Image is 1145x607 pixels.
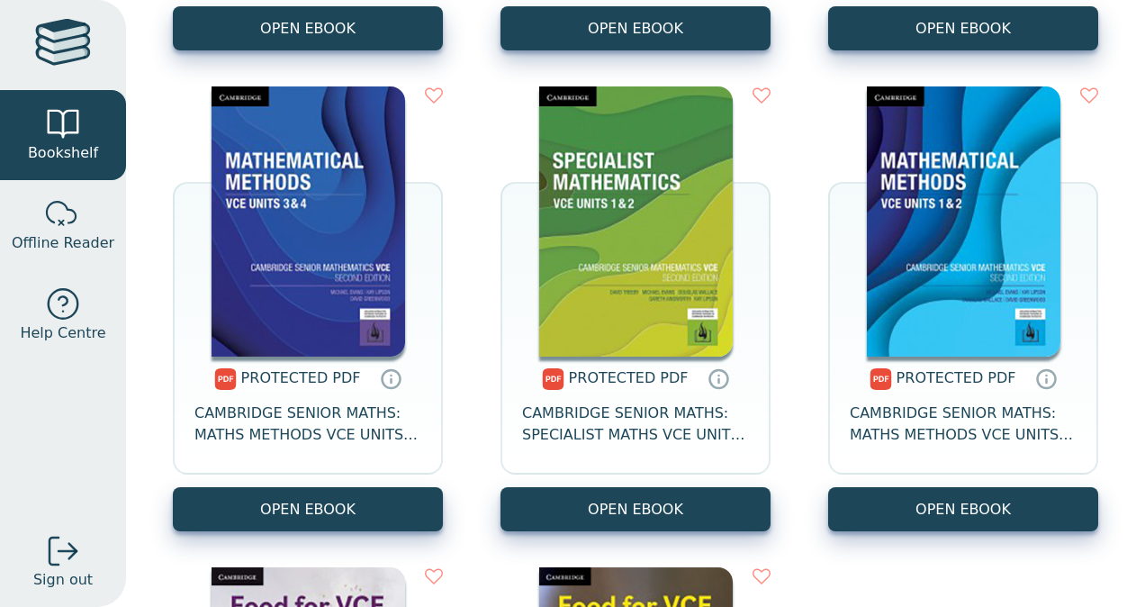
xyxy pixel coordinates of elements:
img: pdf.svg [870,368,892,390]
span: CAMBRIDGE SENIOR MATHS: MATHS METHODS VCE UNITS 1&2 [850,403,1077,446]
span: Sign out [33,569,93,591]
a: OPEN EBOOK [828,487,1098,531]
a: Protected PDFs cannot be printed, copied or shared. They can be accessed online through Education... [380,367,401,389]
span: Bookshelf [28,142,98,164]
span: Help Centre [20,322,105,344]
span: PROTECTED PDF [897,369,1016,386]
a: OPEN EBOOK [828,6,1098,50]
img: 9d6b7ae1-bdb4-43ae-97de-d8ffd6ba4730.jpg [539,86,733,357]
a: OPEN EBOOK [500,6,771,50]
a: Protected PDFs cannot be printed, copied or shared. They can be accessed online through Education... [708,367,729,389]
a: OPEN EBOOK [173,6,443,50]
span: CAMBRIDGE SENIOR MATHS: MATHS METHODS VCE UNITS 3&4 [194,403,421,446]
img: 6291a885-a9a2-4028-9f48-02f160d570f0.jpg [867,86,1060,357]
img: 2ade6e9b-e419-4e58-ba37-324f8745e23a.jpg [212,86,405,357]
a: Protected PDFs cannot be printed, copied or shared. They can be accessed online through Education... [1035,367,1057,389]
img: pdf.svg [542,368,564,390]
a: OPEN EBOOK [500,487,771,531]
img: pdf.svg [214,368,237,390]
span: PROTECTED PDF [241,369,361,386]
a: OPEN EBOOK [173,487,443,531]
span: CAMBRIDGE SENIOR MATHS: SPECIALIST MATHS VCE UNITS 1&2 [522,403,749,446]
span: PROTECTED PDF [569,369,689,386]
span: Offline Reader [12,232,114,254]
